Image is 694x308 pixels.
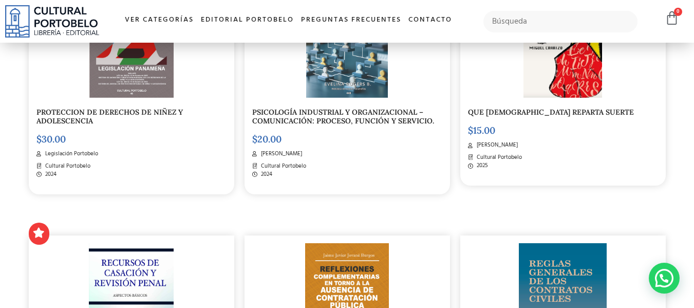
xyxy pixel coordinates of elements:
[252,133,282,145] bdi: 20.00
[43,170,57,179] span: 2024
[43,150,98,158] span: Legislación Portobelo
[36,133,42,145] span: $
[483,11,638,32] input: Búsqueda
[252,107,434,125] a: PSICOLOGÍA INDUSTRIAL Y ORGANIZACIONAL – COMUNICACIÓN: PROCESO, FUNCIÓN Y SERVICIO.
[674,8,682,16] span: 0
[474,153,522,162] span: Cultural Portobelo
[43,162,90,171] span: Cultural Portobelo
[468,124,495,136] bdi: 15.00
[649,263,680,294] div: Contactar por WhatsApp
[36,133,66,145] bdi: 30.00
[468,107,634,117] a: QUE [DEMOGRAPHIC_DATA] REPARTA SUERTE
[258,162,306,171] span: Cultural Portobelo
[468,124,473,136] span: $
[474,141,518,150] span: [PERSON_NAME]
[474,161,488,170] span: 2025
[36,107,183,125] a: PROTECCION DE DERECHOS DE NIÑEZ Y ADOLESCENCIA
[258,150,302,158] span: [PERSON_NAME]
[665,11,679,26] a: 0
[405,9,456,31] a: Contacto
[197,9,297,31] a: Editorial Portobelo
[297,9,405,31] a: Preguntas frecuentes
[258,170,272,179] span: 2024
[252,133,257,145] span: $
[121,9,197,31] a: Ver Categorías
